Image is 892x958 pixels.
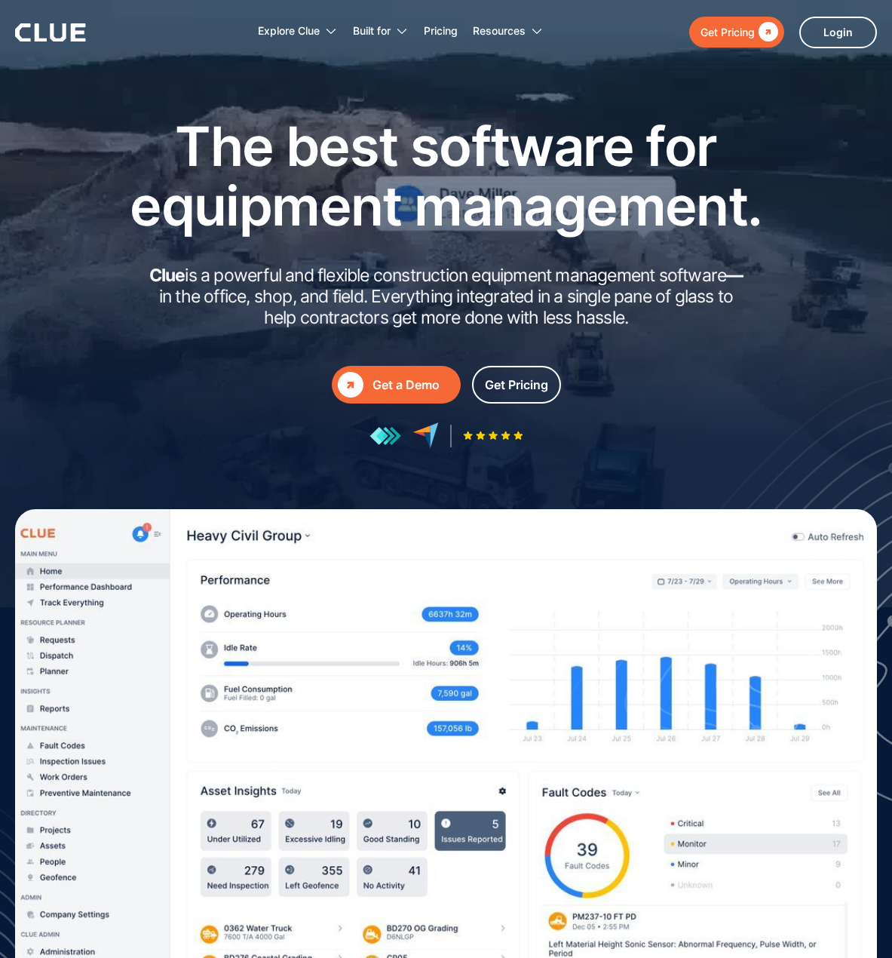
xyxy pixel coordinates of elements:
div:  [338,372,363,398]
h1: The best software for equipment management. [107,116,786,235]
img: Design for fleet management software [559,374,892,821]
a: Get Pricing [689,17,784,48]
div: Resources [473,8,544,55]
a: Login [799,17,877,48]
div: Explore Clue [258,8,320,55]
a: Get a Demo [332,366,461,404]
div: Built for [353,8,391,55]
div: Get Pricing [700,23,755,41]
strong: — [726,265,743,286]
div: Resources [473,8,526,55]
a: Get Pricing [472,366,561,404]
div:  [755,23,778,41]
img: reviews at capterra [412,422,439,449]
div: Explore Clue [258,8,338,55]
div: Built for [353,8,409,55]
img: reviews at getapp [369,426,401,446]
strong: Clue [149,265,185,286]
div: Get a Demo [372,376,455,395]
img: Five-star rating icon [463,431,523,441]
h2: is a powerful and flexible construction equipment management software in the office, shop, and fi... [145,266,748,328]
div: Get Pricing [485,376,548,395]
a: Pricing [424,8,458,55]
